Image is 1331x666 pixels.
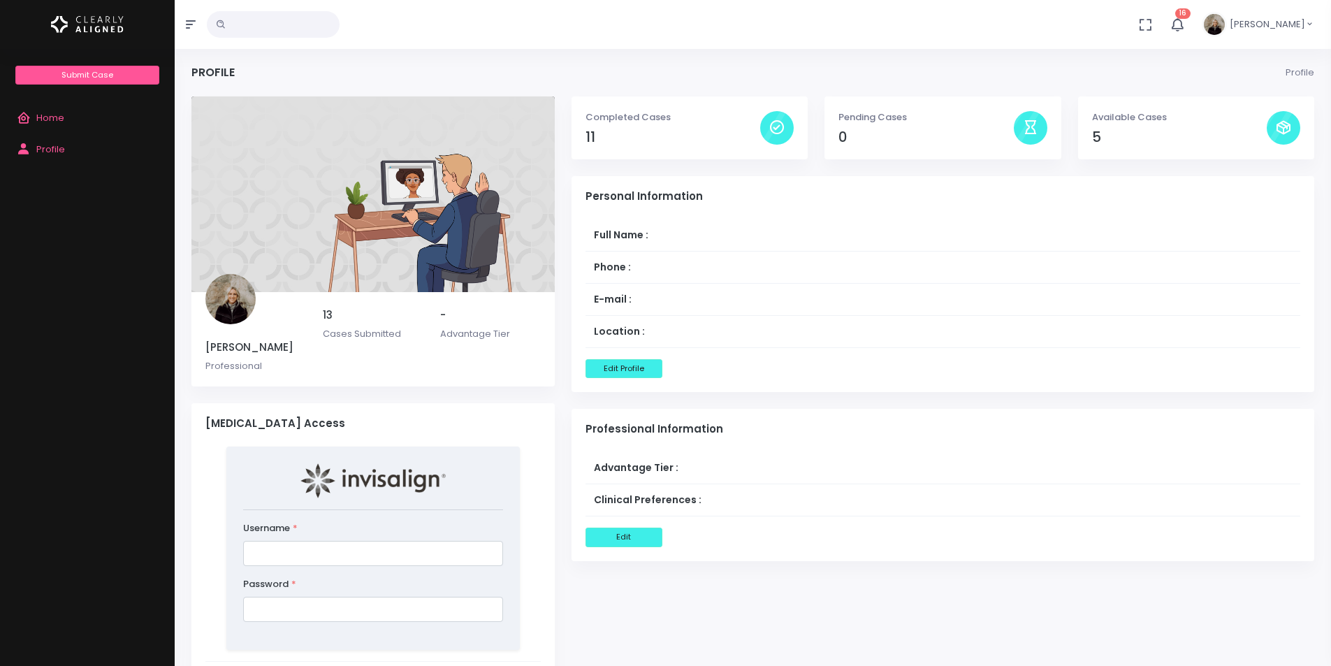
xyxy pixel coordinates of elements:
[1092,129,1267,145] h4: 5
[36,143,65,156] span: Profile
[300,463,446,498] img: invisalign-home-primary-logo.png
[1230,17,1305,31] span: [PERSON_NAME]
[586,252,1164,284] th: Phone :
[838,129,1013,145] h4: 0
[1286,66,1314,80] li: Profile
[440,309,541,321] h5: -
[243,521,298,535] label: Username
[440,327,541,341] p: Advantage Tier
[586,359,662,378] button: Edit Profile
[586,423,1300,435] h4: Professional Information
[205,359,306,373] p: Professional
[586,452,1216,484] th: Advantage Tier :
[243,577,296,591] label: Password
[586,190,1300,203] h4: Personal Information
[51,10,124,39] img: Logo Horizontal
[586,284,1164,316] th: E-mail :
[586,129,760,145] h4: 11
[205,417,541,430] h4: [MEDICAL_DATA] Access
[586,484,1216,516] th: Clinical Preferences :
[586,528,662,546] button: Edit
[838,110,1013,124] p: Pending Cases
[1202,12,1227,37] img: Header Avatar
[586,110,760,124] p: Completed Cases
[61,69,113,80] span: Submit Case
[205,341,306,354] h5: [PERSON_NAME]
[15,66,159,85] a: Submit Case
[586,316,1164,348] th: Location :
[191,66,235,79] h4: Profile
[36,111,64,124] span: Home
[323,309,423,321] h5: 13
[586,219,1164,252] th: Full Name :
[1092,110,1267,124] p: Available Cases
[323,327,423,341] p: Cases Submitted
[1175,8,1191,19] span: 16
